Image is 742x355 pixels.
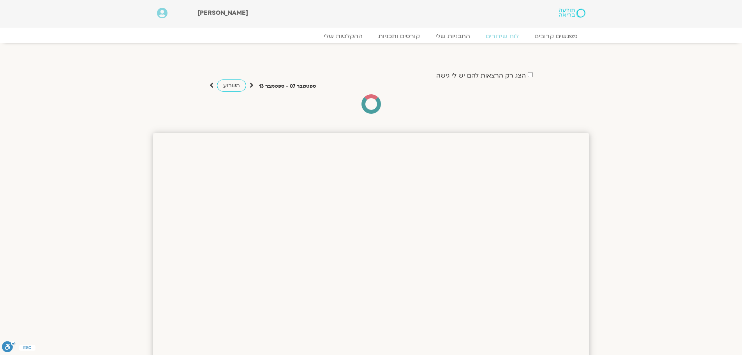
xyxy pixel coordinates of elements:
[428,32,478,40] a: התכניות שלי
[436,72,526,79] label: הצג רק הרצאות להם יש לי גישה
[223,82,240,89] span: השבוע
[197,9,248,17] span: [PERSON_NAME]
[259,82,316,90] p: ספטמבר 07 - ספטמבר 13
[157,32,585,40] nav: Menu
[527,32,585,40] a: מפגשים קרובים
[478,32,527,40] a: לוח שידורים
[316,32,370,40] a: ההקלטות שלי
[370,32,428,40] a: קורסים ותכניות
[217,79,246,92] a: השבוע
